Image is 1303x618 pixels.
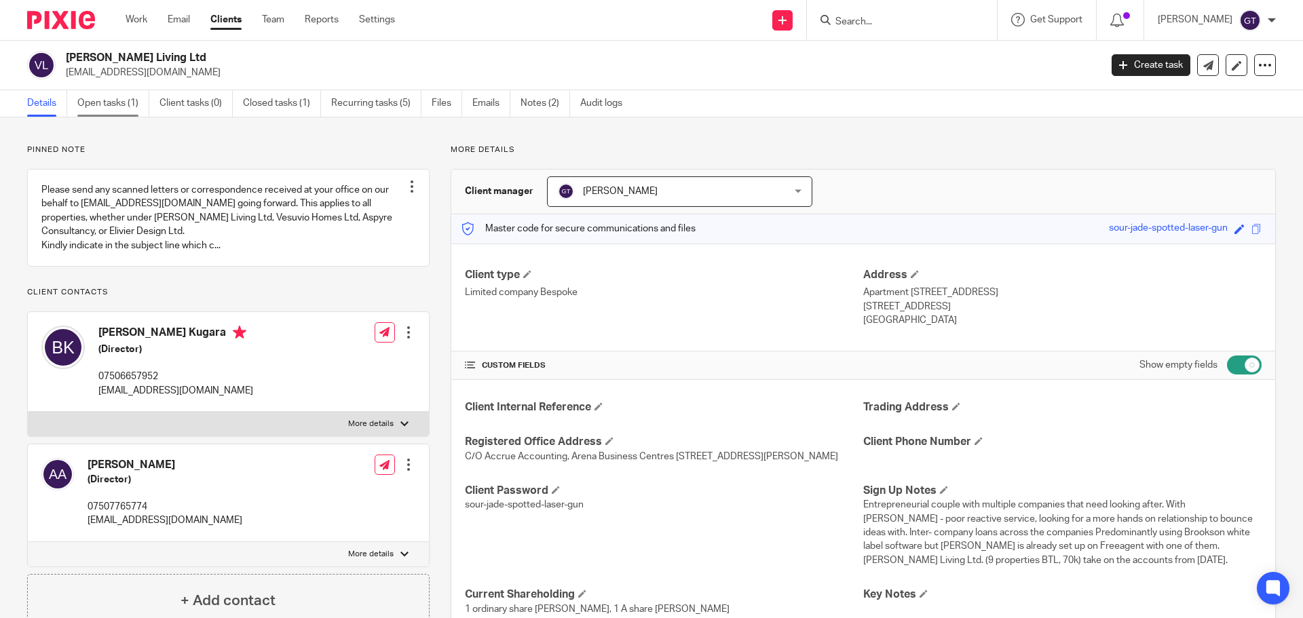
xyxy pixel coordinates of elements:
a: Audit logs [580,90,632,117]
h3: Client manager [465,185,533,198]
a: Emails [472,90,510,117]
h2: [PERSON_NAME] Living Ltd [66,51,886,65]
img: Pixie [27,11,95,29]
img: svg%3E [558,183,574,199]
p: [EMAIL_ADDRESS][DOMAIN_NAME] [98,384,253,398]
a: Reports [305,13,339,26]
span: [PERSON_NAME] [583,187,658,196]
p: [GEOGRAPHIC_DATA] [863,313,1262,327]
a: Files [432,90,462,117]
h5: (Director) [98,343,253,356]
p: 07507765774 [88,500,242,514]
a: Open tasks (1) [77,90,149,117]
h4: Key Notes [863,587,1262,602]
p: 07506657952 [98,370,253,383]
h4: CUSTOM FIELDS [465,360,863,371]
i: Primary [233,326,246,339]
span: Entrepreneurial couple with multiple companies that need looking after. With [PERSON_NAME] - poor... [863,500,1253,564]
div: sour-jade-spotted-laser-gun [1109,221,1228,237]
a: Closed tasks (1) [243,90,321,117]
a: Settings [359,13,395,26]
input: Search [834,16,956,28]
p: More details [348,549,394,560]
p: [EMAIL_ADDRESS][DOMAIN_NAME] [88,514,242,527]
p: Apartment [STREET_ADDRESS] [863,286,1262,299]
label: Show empty fields [1139,358,1217,372]
p: [PERSON_NAME] [1158,13,1232,26]
img: svg%3E [41,458,74,490]
p: More details [348,419,394,429]
p: More details [451,144,1276,155]
h4: Client type [465,268,863,282]
h4: + Add contact [181,590,276,611]
h4: Address [863,268,1262,282]
span: 1 ordinary share [PERSON_NAME], 1 A share [PERSON_NAME] [465,604,730,614]
a: Details [27,90,67,117]
h4: Client Phone Number [863,435,1262,449]
a: Clients [210,13,242,26]
img: svg%3E [27,51,56,79]
a: Create task [1112,54,1190,76]
h5: (Director) [88,473,242,486]
h4: Trading Address [863,400,1262,414]
h4: [PERSON_NAME] Kugara [98,326,253,343]
img: svg%3E [1239,9,1261,31]
h4: Current Shareholding [465,587,863,602]
a: Team [262,13,284,26]
h4: Client Internal Reference [465,400,863,414]
p: Master code for secure communications and files [461,222,696,235]
a: Client tasks (0) [159,90,233,117]
span: sour-jade-spotted-laser-gun [465,500,584,509]
h4: Registered Office Address [465,435,863,449]
p: Client contacts [27,287,430,298]
a: Email [168,13,190,26]
p: Limited company Bespoke [465,286,863,299]
a: Work [126,13,147,26]
span: Get Support [1030,15,1082,24]
h4: Client Password [465,484,863,498]
a: Recurring tasks (5) [331,90,421,117]
p: Pinned note [27,144,430,155]
p: [EMAIL_ADDRESS][DOMAIN_NAME] [66,66,1091,79]
a: Notes (2) [521,90,570,117]
p: [STREET_ADDRESS] [863,300,1262,313]
h4: [PERSON_NAME] [88,458,242,472]
span: C/O Accrue Accounting, Arena Business Centres [STREET_ADDRESS][PERSON_NAME] [465,452,838,461]
img: svg%3E [41,326,85,369]
h4: Sign Up Notes [863,484,1262,498]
